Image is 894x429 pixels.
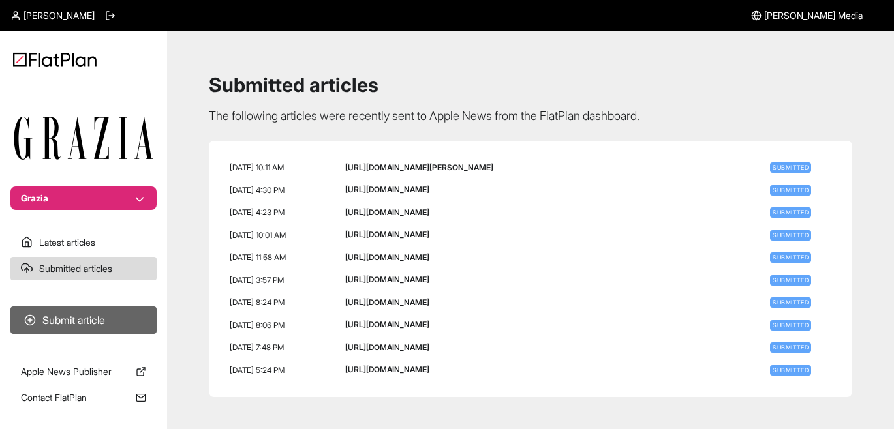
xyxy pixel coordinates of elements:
span: Submitted [770,230,811,241]
button: Grazia [10,186,157,210]
span: Submitted [770,275,811,286]
span: [DATE] 8:24 PM [230,297,285,307]
a: [URL][DOMAIN_NAME] [345,252,429,262]
span: [DATE] 7:48 PM [230,342,284,352]
a: [URL][DOMAIN_NAME] [345,274,429,284]
span: [DATE] 4:23 PM [230,207,285,217]
span: [DATE] 10:11 AM [230,162,284,172]
span: [PERSON_NAME] Media [764,9,863,22]
a: Apple News Publisher [10,360,157,383]
a: [PERSON_NAME] [10,9,95,22]
h1: Submitted articles [209,73,852,96]
a: Contact FlatPlan [10,386,157,409]
a: [URL][DOMAIN_NAME] [345,207,429,217]
a: [URL][DOMAIN_NAME] [345,364,429,374]
a: Submitted [767,229,814,239]
span: Submitted [770,365,811,376]
img: Logo [13,52,97,67]
span: [DATE] 11:58 AM [230,252,286,262]
a: Submitted [767,342,814,351]
span: Submitted [770,320,811,331]
a: [URL][DOMAIN_NAME] [345,342,429,352]
p: The following articles were recently sent to Apple News from the FlatPlan dashboard. [209,107,852,125]
img: Publication Logo [13,116,154,160]
a: [URL][DOMAIN_NAME] [345,297,429,307]
span: Submitted [770,297,811,308]
span: [DATE] 3:57 PM [230,275,284,285]
a: Submitted [767,162,814,171]
a: Submitted [767,274,814,284]
span: [DATE] 4:30 PM [230,185,285,195]
a: Submitted [767,319,814,329]
span: [DATE] 10:01 AM [230,230,286,240]
a: Latest articles [10,231,157,254]
span: Submitted [770,342,811,353]
span: [PERSON_NAME] [23,9,95,22]
span: [DATE] 8:06 PM [230,320,285,330]
span: [DATE] 5:24 PM [230,365,285,375]
a: [URL][DOMAIN_NAME] [345,229,429,239]
a: Submitted [767,297,814,306]
span: Submitted [770,207,811,218]
a: Submitted articles [10,257,157,280]
a: Submitted [767,252,814,261]
a: [URL][DOMAIN_NAME] [345,319,429,329]
button: Submit article [10,306,157,334]
a: [URL][DOMAIN_NAME][PERSON_NAME] [345,162,493,172]
a: Submitted [767,207,814,216]
span: Submitted [770,185,811,196]
span: Submitted [770,162,811,173]
a: Submitted [767,364,814,374]
a: [URL][DOMAIN_NAME] [345,185,429,194]
a: Submitted [767,185,814,194]
span: Submitted [770,252,811,263]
